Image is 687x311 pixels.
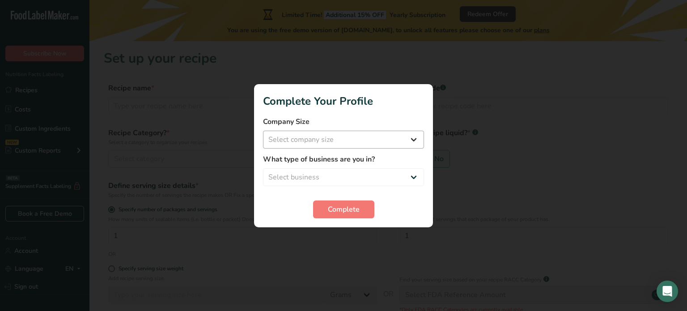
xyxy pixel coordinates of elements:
[263,93,424,109] h1: Complete Your Profile
[313,200,374,218] button: Complete
[263,116,424,127] label: Company Size
[328,204,360,215] span: Complete
[657,281,678,302] div: Open Intercom Messenger
[263,154,424,165] label: What type of business are you in?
